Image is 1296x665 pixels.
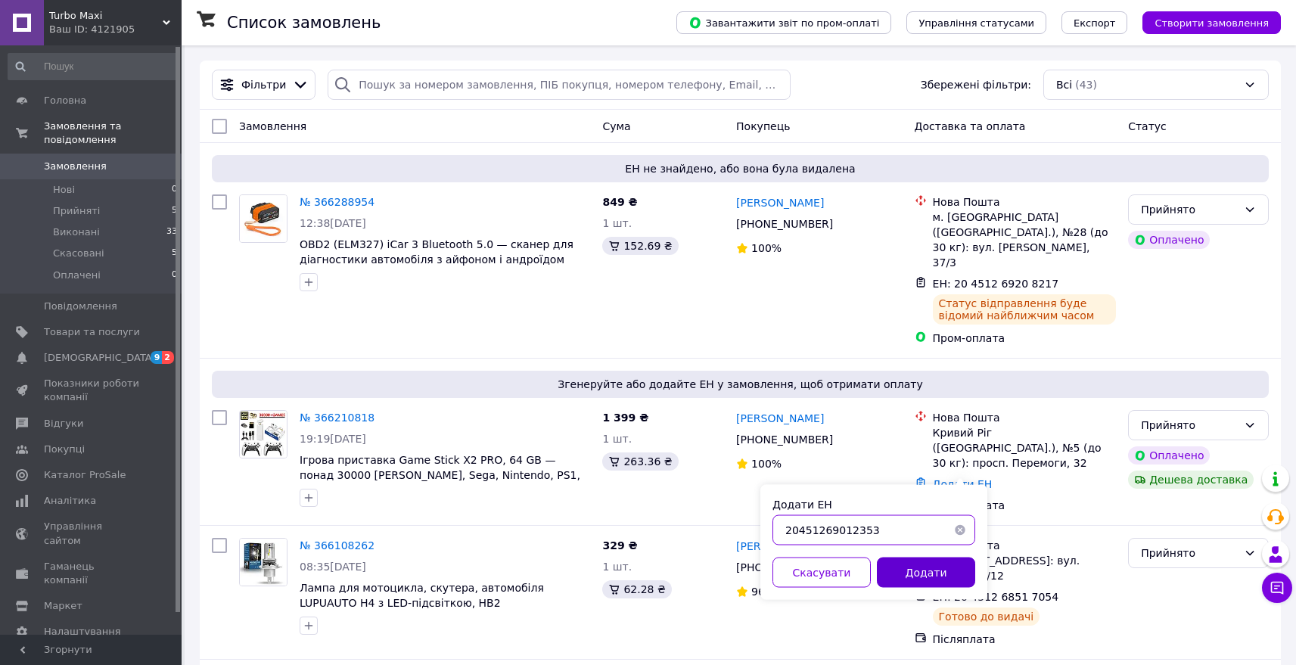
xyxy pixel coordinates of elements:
[300,217,366,229] span: 12:38[DATE]
[1074,17,1116,29] span: Експорт
[44,599,82,613] span: Маркет
[1075,79,1097,91] span: (43)
[945,515,975,545] button: Очистить
[44,325,140,339] span: Товари та послуги
[53,247,104,260] span: Скасовані
[933,608,1040,626] div: Готово до видачі
[772,499,832,511] label: Додати ЕН
[44,300,117,313] span: Повідомлення
[53,225,100,239] span: Виконані
[53,204,100,218] span: Прийняті
[49,23,182,36] div: Ваш ID: 4121905
[218,377,1263,392] span: Згенеруйте або додайте ЕН у замовлення, щоб отримати оплату
[1141,545,1238,561] div: Прийнято
[933,194,1117,210] div: Нова Пошта
[1142,11,1281,34] button: Створити замовлення
[44,120,182,147] span: Замовлення та повідомлення
[53,269,101,282] span: Оплачені
[44,625,121,639] span: Налаштування
[602,237,678,255] div: 152.69 ₴
[328,70,791,100] input: Пошук за номером замовлення, ПІБ покупця, номером телефону, Email, номером накладної
[218,161,1263,176] span: ЕН не знайдено, або вона була видалена
[751,242,782,254] span: 100%
[172,247,177,260] span: 5
[44,94,86,107] span: Головна
[602,580,671,598] div: 62.28 ₴
[172,269,177,282] span: 0
[44,417,83,430] span: Відгуки
[733,557,836,578] div: [PHONE_NUMBER]
[1061,11,1128,34] button: Експорт
[915,120,1026,132] span: Доставка та оплата
[736,539,824,554] a: [PERSON_NAME]
[1128,231,1210,249] div: Оплачено
[300,582,544,609] a: Лампа для мотоцикла, скутера, автомобіля LUPUAUTO H4 з LED-підсвіткою, HB2
[602,412,648,424] span: 1 399 ₴
[240,195,287,242] img: Фото товару
[239,410,287,458] a: Фото товару
[602,217,632,229] span: 1 шт.
[300,561,366,573] span: 08:35[DATE]
[44,494,96,508] span: Аналітика
[751,586,775,598] span: 96%
[300,454,580,496] a: Ігрова приставка Game Stick X2 PRO, 64 GB — понад 30000 [PERSON_NAME], Sega, Nintendo, PS1, версі...
[933,591,1059,603] span: ЕН: 20 4512 6851 7054
[151,351,163,364] span: 9
[733,429,836,450] div: [PHONE_NUMBER]
[1141,201,1238,218] div: Прийнято
[602,120,630,132] span: Cума
[921,77,1031,92] span: Збережені фільтри:
[933,210,1117,270] div: м. [GEOGRAPHIC_DATA] ([GEOGRAPHIC_DATA].), №28 (до 30 кг): вул. [PERSON_NAME], 37/3
[241,77,286,92] span: Фільтри
[602,452,678,471] div: 263.36 ₴
[736,120,790,132] span: Покупець
[906,11,1046,34] button: Управління статусами
[918,17,1034,29] span: Управління статусами
[602,561,632,573] span: 1 шт.
[933,632,1117,647] div: Післяплата
[44,468,126,482] span: Каталог ProSale
[300,196,375,208] a: № 366288954
[300,238,573,266] a: OBD2 (ELM327) iCar 3 Bluetooth 5.0 — сканер для діагностики автомобіля з айфоном і андроїдом
[733,213,836,235] div: [PHONE_NUMBER]
[300,433,366,445] span: 19:19[DATE]
[1155,17,1269,29] span: Створити замовлення
[772,558,871,588] button: Скасувати
[44,377,140,404] span: Показники роботи компанії
[933,294,1117,325] div: Статус відправлення буде відомий найближчим часом
[602,433,632,445] span: 1 шт.
[933,410,1117,425] div: Нова Пошта
[933,331,1117,346] div: Пром-оплата
[53,183,75,197] span: Нові
[44,160,107,173] span: Замовлення
[602,196,637,208] span: 849 ₴
[227,14,381,32] h1: Список замовлень
[751,458,782,470] span: 100%
[1128,471,1254,489] div: Дешева доставка
[933,478,993,490] a: Додати ЕН
[1262,573,1292,603] button: Чат з покупцем
[1141,417,1238,433] div: Прийнято
[688,16,879,30] span: Завантажити звіт по пром-оплаті
[300,539,375,552] a: № 366108262
[1128,120,1167,132] span: Статус
[933,278,1059,290] span: ЕН: 20 4512 6920 8217
[736,411,824,426] a: [PERSON_NAME]
[166,225,177,239] span: 33
[240,411,287,458] img: Фото товару
[933,425,1117,471] div: Кривий Ріг ([GEOGRAPHIC_DATA].), №5 (до 30 кг): просп. Перемоги, 32
[44,520,140,547] span: Управління сайтом
[239,194,287,243] a: Фото товару
[877,558,975,588] button: Додати
[300,412,375,424] a: № 366210818
[8,53,179,80] input: Пошук
[1056,77,1072,92] span: Всі
[933,553,1117,583] div: с. [STREET_ADDRESS]: вул. Гойди, 70/12
[240,539,287,586] img: Фото товару
[49,9,163,23] span: Turbo Maxi
[239,120,306,132] span: Замовлення
[602,539,637,552] span: 329 ₴
[676,11,891,34] button: Завантажити звіт по пром-оплаті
